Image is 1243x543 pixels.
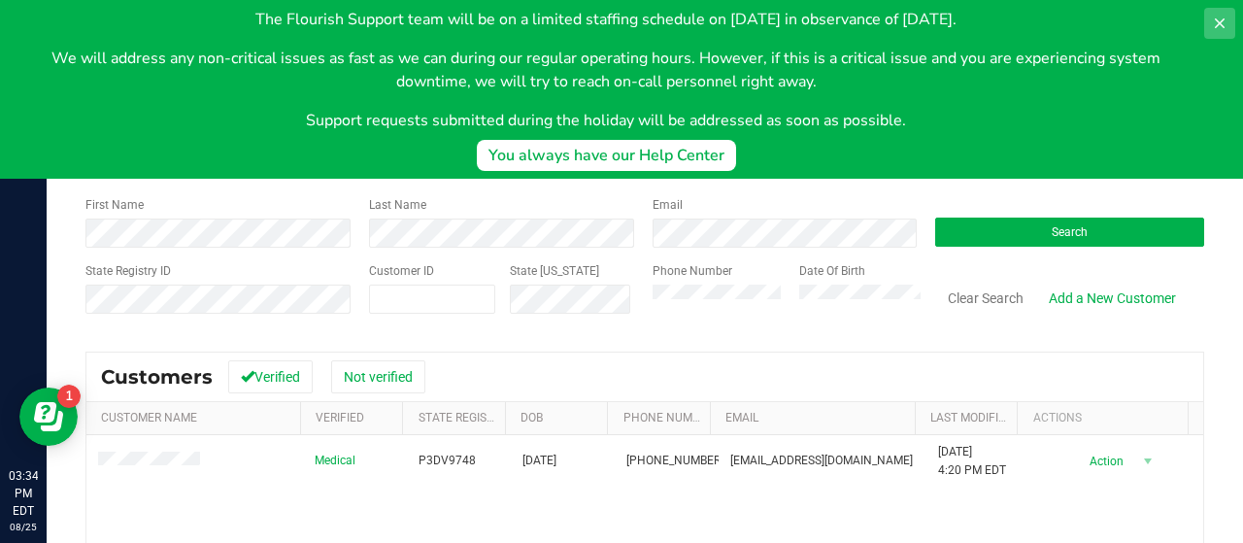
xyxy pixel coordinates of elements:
[16,109,1196,132] p: Support requests submitted during the holiday will be addressed as soon as possible.
[1073,448,1136,475] span: Action
[935,282,1036,315] button: Clear Search
[1052,225,1088,239] span: Search
[510,262,599,280] label: State [US_STATE]
[101,411,197,424] a: Customer Name
[935,218,1204,247] button: Search
[725,411,758,424] a: Email
[19,388,78,446] iframe: Resource center
[228,360,313,393] button: Verified
[16,8,1196,31] p: The Flourish Support team will be on a limited staffing schedule on [DATE] in observance of [DATE].
[419,452,476,470] span: P3DV9748
[101,365,213,389] span: Customers
[9,467,38,520] p: 03:34 PM EDT
[16,47,1196,93] p: We will address any non-critical issues as fast as we can during our regular operating hours. How...
[1036,282,1189,315] a: Add a New Customer
[626,452,723,470] span: [PHONE_NUMBER]
[521,411,543,424] a: DOB
[522,452,556,470] span: [DATE]
[85,262,171,280] label: State Registry ID
[369,196,426,214] label: Last Name
[799,262,865,280] label: Date Of Birth
[730,452,913,470] span: [EMAIL_ADDRESS][DOMAIN_NAME]
[9,520,38,534] p: 08/25
[315,452,355,470] span: Medical
[930,411,1013,424] a: Last Modified
[653,196,683,214] label: Email
[419,411,521,424] a: State Registry Id
[1136,448,1160,475] span: select
[331,360,425,393] button: Not verified
[488,144,724,167] div: You always have our Help Center
[938,443,1006,480] span: [DATE] 4:20 PM EDT
[1033,411,1181,424] div: Actions
[623,411,713,424] a: Phone Number
[653,262,732,280] label: Phone Number
[316,411,364,424] a: Verified
[369,262,434,280] label: Customer ID
[57,385,81,408] iframe: Resource center unread badge
[85,196,144,214] label: First Name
